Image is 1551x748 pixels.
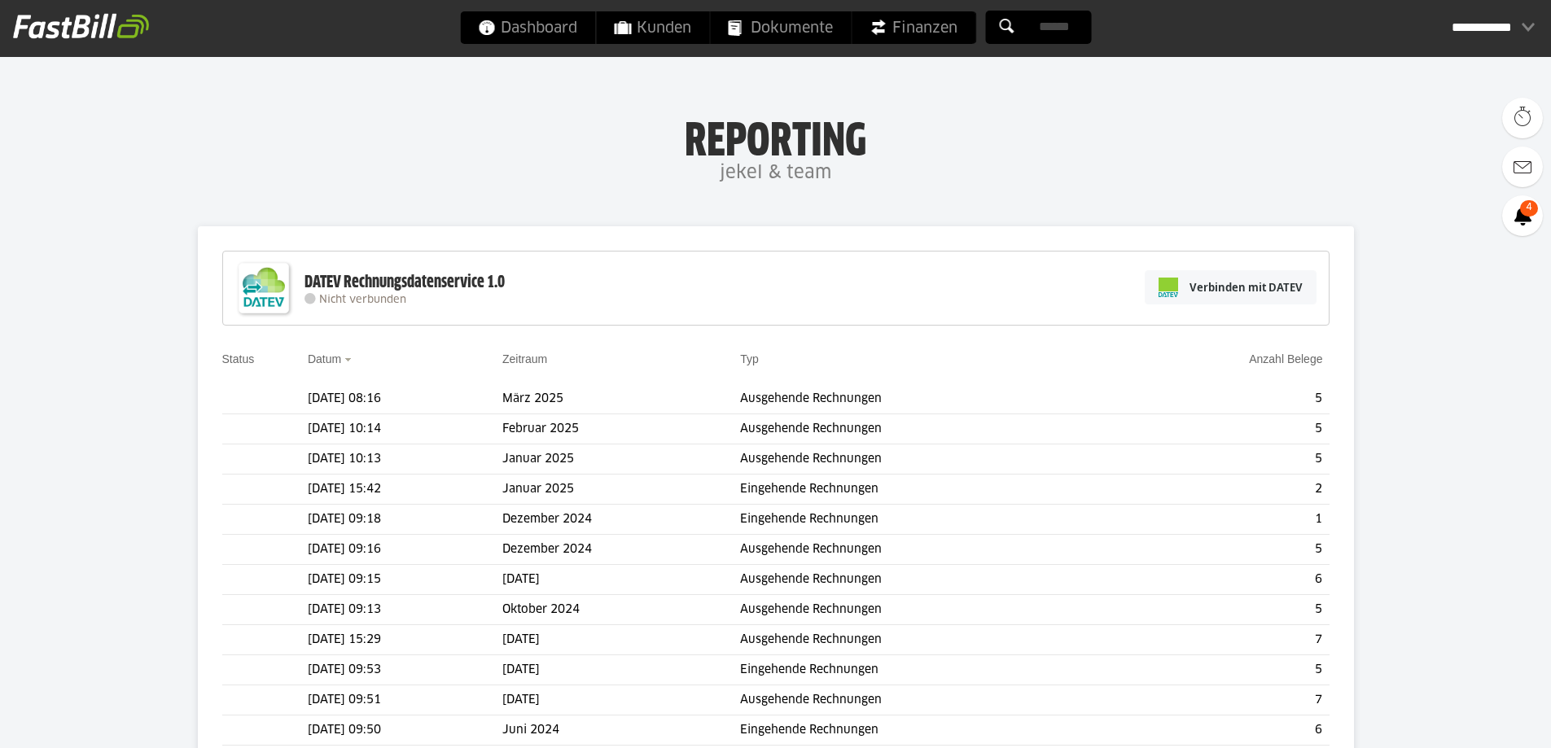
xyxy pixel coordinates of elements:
td: [DATE] 09:53 [308,655,502,685]
img: fastbill_logo_white.png [13,13,149,39]
td: Dezember 2024 [502,535,740,565]
a: Kunden [596,11,709,44]
td: Ausgehende Rechnungen [740,595,1116,625]
td: Ausgehende Rechnungen [740,565,1116,595]
td: [DATE] 10:13 [308,444,502,475]
td: Januar 2025 [502,475,740,505]
td: Eingehende Rechnungen [740,655,1116,685]
td: 7 [1116,685,1329,715]
td: 7 [1116,625,1329,655]
a: Dashboard [460,11,595,44]
td: 1 [1116,505,1329,535]
td: 5 [1116,595,1329,625]
td: [DATE] 09:18 [308,505,502,535]
td: Februar 2025 [502,414,740,444]
td: [DATE] 15:29 [308,625,502,655]
img: sort_desc.gif [344,358,355,361]
td: [DATE] [502,685,740,715]
td: 5 [1116,535,1329,565]
td: [DATE] [502,565,740,595]
div: DATEV Rechnungsdatenservice 1.0 [305,272,505,293]
td: [DATE] 09:16 [308,535,502,565]
td: Ausgehende Rechnungen [740,535,1116,565]
span: 4 [1520,200,1538,217]
span: Kunden [614,11,691,44]
a: Status [222,352,255,365]
td: [DATE] 10:14 [308,414,502,444]
td: Oktober 2024 [502,595,740,625]
td: Juni 2024 [502,715,740,746]
td: [DATE] 09:50 [308,715,502,746]
td: Ausgehende Rechnungen [740,384,1116,414]
td: Eingehende Rechnungen [740,505,1116,535]
td: [DATE] [502,655,740,685]
td: 2 [1116,475,1329,505]
a: Datum [308,352,341,365]
td: [DATE] 09:13 [308,595,502,625]
a: Typ [740,352,759,365]
td: 6 [1116,715,1329,746]
span: Dashboard [478,11,577,44]
td: 6 [1116,565,1329,595]
span: Verbinden mit DATEV [1190,279,1303,295]
td: 5 [1116,384,1329,414]
img: pi-datev-logo-farbig-24.svg [1159,278,1178,297]
td: 5 [1116,444,1329,475]
td: Ausgehende Rechnungen [740,685,1116,715]
a: Dokumente [710,11,851,44]
a: Verbinden mit DATEV [1145,270,1317,304]
iframe: Öffnet ein Widget, in dem Sie weitere Informationen finden [1426,699,1535,740]
span: Nicht verbunden [319,295,406,305]
td: [DATE] [502,625,740,655]
td: Ausgehende Rechnungen [740,625,1116,655]
td: Januar 2025 [502,444,740,475]
td: [DATE] 09:15 [308,565,502,595]
td: [DATE] 15:42 [308,475,502,505]
img: DATEV-Datenservice Logo [231,256,296,321]
td: Eingehende Rechnungen [740,715,1116,746]
h1: Reporting [163,115,1388,157]
td: Ausgehende Rechnungen [740,444,1116,475]
td: [DATE] 09:51 [308,685,502,715]
a: Zeitraum [502,352,547,365]
td: Dezember 2024 [502,505,740,535]
td: 5 [1116,414,1329,444]
td: März 2025 [502,384,740,414]
td: Eingehende Rechnungen [740,475,1116,505]
td: Ausgehende Rechnungen [740,414,1116,444]
span: Finanzen [870,11,957,44]
td: [DATE] 08:16 [308,384,502,414]
td: 5 [1116,655,1329,685]
span: Dokumente [728,11,833,44]
a: Finanzen [852,11,975,44]
a: 4 [1502,195,1543,236]
a: Anzahl Belege [1249,352,1322,365]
